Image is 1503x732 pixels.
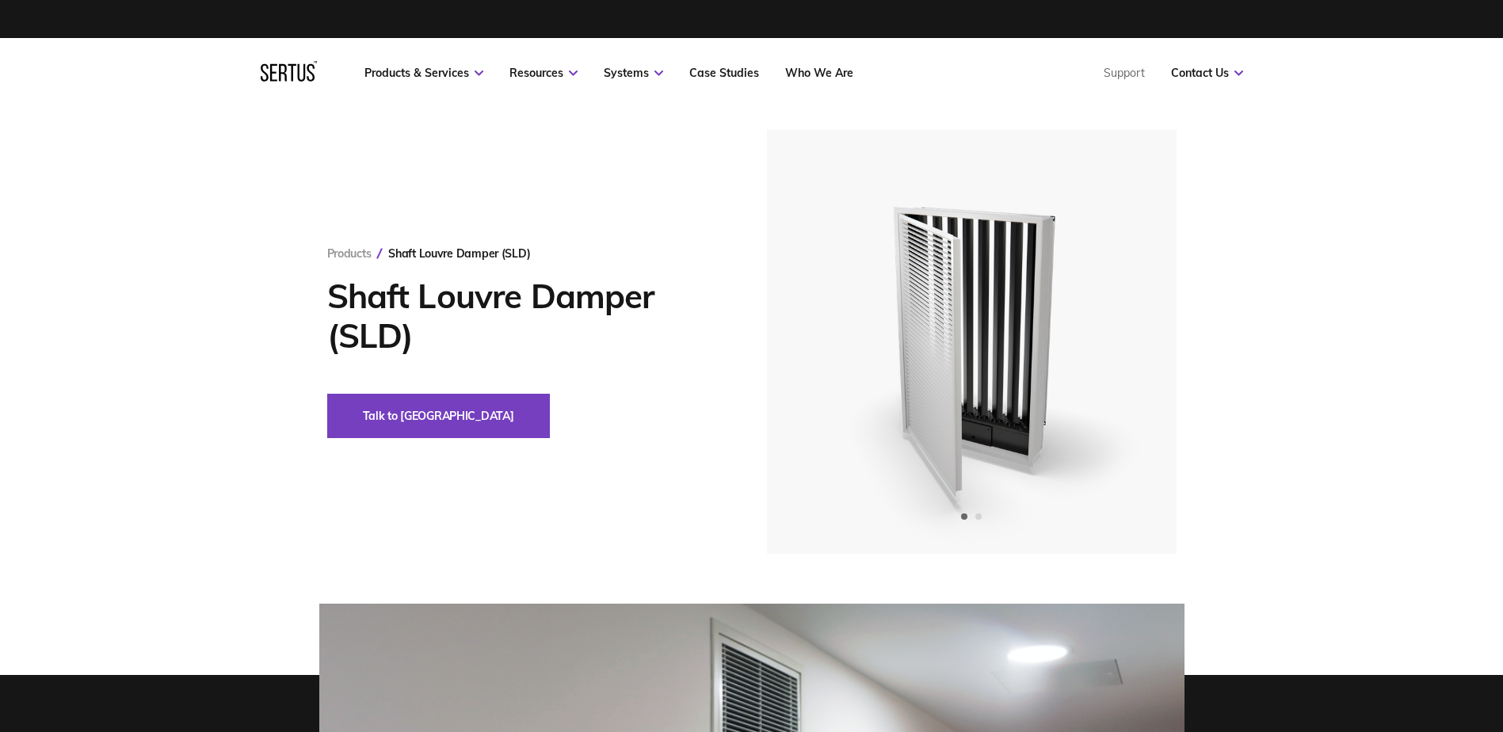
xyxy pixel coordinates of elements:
[975,513,982,520] span: Go to slide 2
[1171,66,1243,80] a: Contact Us
[604,66,663,80] a: Systems
[327,246,372,261] a: Products
[1218,548,1503,732] iframe: Chat Widget
[364,66,483,80] a: Products & Services
[689,66,759,80] a: Case Studies
[1104,66,1145,80] a: Support
[509,66,578,80] a: Resources
[785,66,853,80] a: Who We Are
[327,394,550,438] button: Talk to [GEOGRAPHIC_DATA]
[327,276,719,356] h1: Shaft Louvre Damper (SLD)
